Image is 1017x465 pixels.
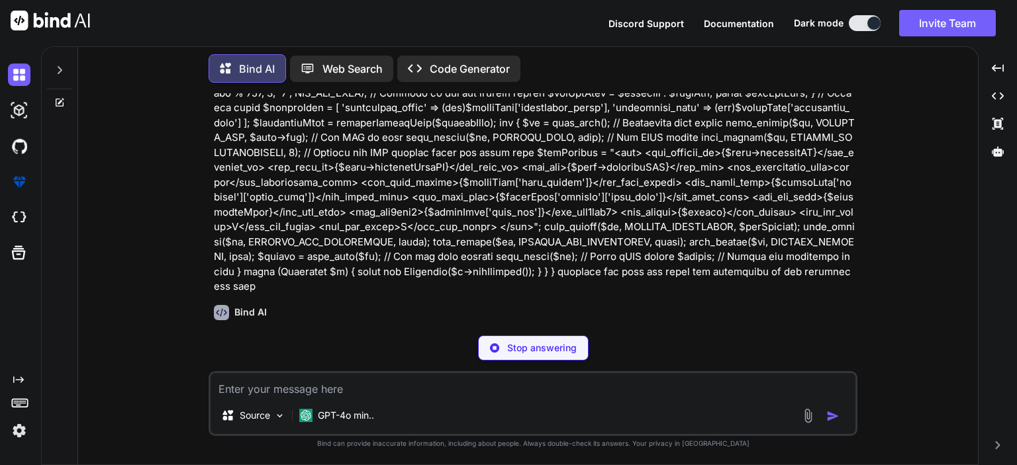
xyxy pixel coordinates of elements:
[240,409,270,422] p: Source
[8,135,30,157] img: githubDark
[507,341,577,355] p: Stop answering
[11,11,90,30] img: Bind AI
[8,99,30,122] img: darkAi-studio
[794,17,844,30] span: Dark mode
[8,206,30,229] img: cloudideIcon
[239,61,275,77] p: Bind AI
[299,409,313,422] img: GPT-4o mini
[826,409,840,423] img: icon
[8,419,30,442] img: settings
[430,61,510,77] p: Code Generator
[322,61,383,77] p: Web Search
[704,17,774,30] button: Documentation
[274,410,285,421] img: Pick Models
[318,409,374,422] p: GPT-4o min..
[209,439,857,448] p: Bind can provide inaccurate information, including about people. Always double-check its answers....
[704,18,774,29] span: Documentation
[800,408,816,423] img: attachment
[899,10,996,36] button: Invite Team
[8,63,30,86] img: darkChat
[234,306,267,319] h6: Bind AI
[8,171,30,193] img: premium
[608,17,684,30] button: Discord Support
[608,18,684,29] span: Discord Support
